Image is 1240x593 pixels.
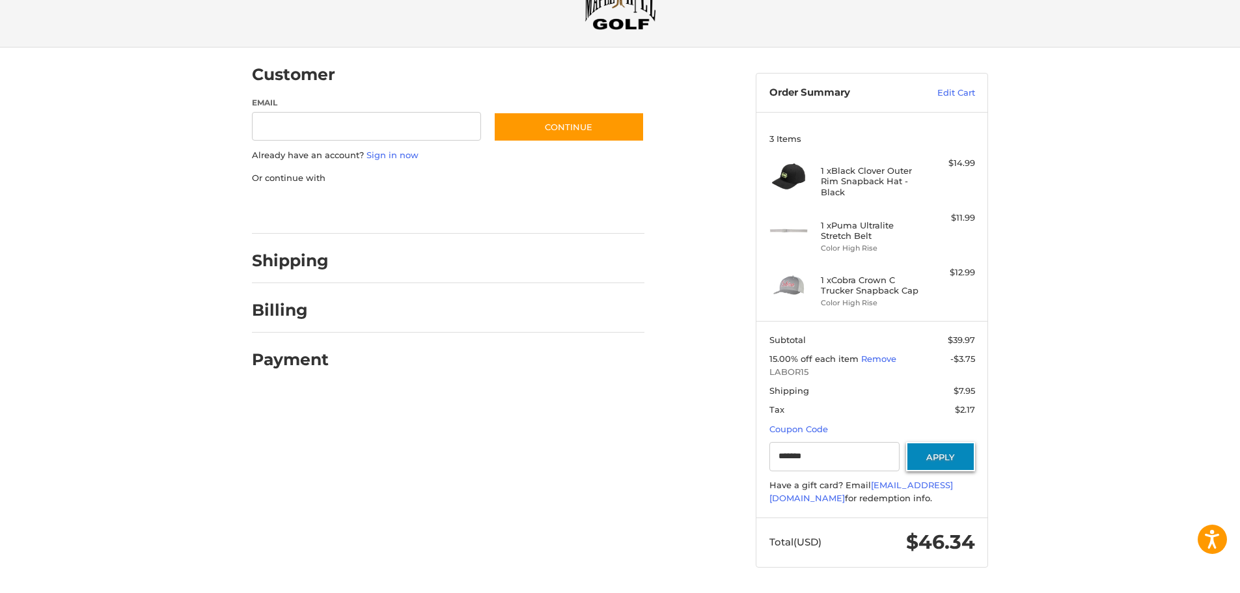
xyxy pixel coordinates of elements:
[906,530,975,554] span: $46.34
[821,220,920,241] h4: 1 x Puma Ultralite Stretch Belt
[769,87,909,100] h3: Order Summary
[769,335,806,345] span: Subtotal
[366,150,419,160] a: Sign in now
[358,197,456,221] iframe: PayPal-paylater
[493,112,644,142] button: Continue
[469,197,566,221] iframe: PayPal-venmo
[906,442,975,471] button: Apply
[769,442,900,471] input: Gift Certificate or Coupon Code
[821,165,920,197] h4: 1 x Black Clover Outer Rim Snapback Hat - Black
[252,172,644,185] p: Or continue with
[252,64,335,85] h2: Customer
[1133,558,1240,593] iframe: Google Customer Reviews
[769,404,784,415] span: Tax
[769,385,809,396] span: Shipping
[909,87,975,100] a: Edit Cart
[769,353,861,364] span: 15.00% off each item
[861,353,896,364] a: Remove
[252,350,329,370] h2: Payment
[252,300,328,320] h2: Billing
[252,251,329,271] h2: Shipping
[821,275,920,296] h4: 1 x Cobra Crown C Trucker Snapback Cap
[924,157,975,170] div: $14.99
[769,480,953,503] a: [EMAIL_ADDRESS][DOMAIN_NAME]
[769,133,975,144] h3: 3 Items
[948,335,975,345] span: $39.97
[769,536,821,548] span: Total (USD)
[252,97,481,109] label: Email
[252,149,644,162] p: Already have an account?
[950,353,975,364] span: -$3.75
[821,243,920,254] li: Color High Rise
[924,212,975,225] div: $11.99
[924,266,975,279] div: $12.99
[821,297,920,309] li: Color High Rise
[769,366,975,379] span: LABOR15
[769,479,975,504] div: Have a gift card? Email for redemption info.
[769,424,828,434] a: Coupon Code
[954,385,975,396] span: $7.95
[955,404,975,415] span: $2.17
[248,197,346,221] iframe: PayPal-paypal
